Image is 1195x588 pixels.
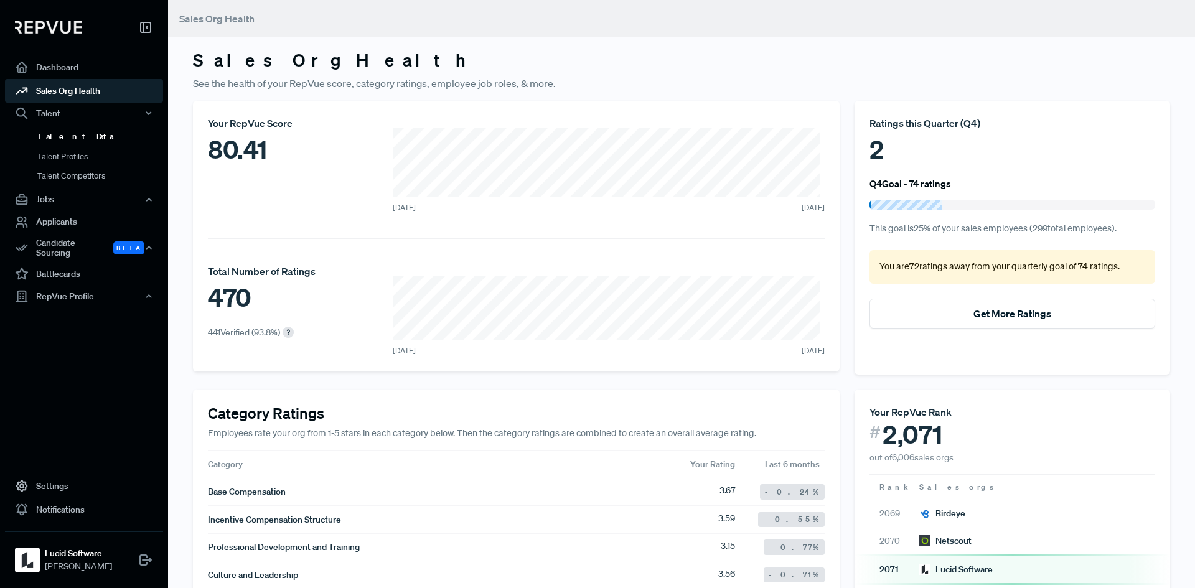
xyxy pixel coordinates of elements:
img: Netscout [919,535,930,546]
div: Candidate Sourcing [5,234,163,263]
span: # [869,419,881,445]
span: Sales orgs [919,482,996,493]
img: Lucid Software [17,550,37,570]
span: Beta [113,241,144,254]
div: Ratings this Quarter ( Q4 ) [869,116,1155,131]
a: Sales Org Health [5,79,163,103]
p: Employees rate your org from 1-5 stars in each category below. Then the category ratings are comb... [208,427,825,441]
span: 3.56 [718,567,735,582]
span: [DATE] [393,345,416,357]
h3: Sales Org Health [193,50,1170,71]
span: -0.77 % [769,542,820,553]
div: Birdeye [919,507,965,520]
div: Lucid Software [919,563,993,576]
span: Your RepVue Rank [869,406,952,418]
p: You are 72 ratings away from your quarterly goal of 74 ratings . [879,260,1145,274]
span: Base Compensation [208,485,286,498]
div: Total Number of Ratings [208,264,316,279]
span: 3.67 [719,484,735,499]
img: Birdeye [919,508,930,520]
span: 2069 [879,507,909,520]
span: -0.55 % [763,514,820,525]
a: Talent Competitors [22,166,180,186]
span: 2070 [879,534,909,548]
span: 3.15 [721,539,735,554]
h6: Q4 Goal - 74 ratings [869,178,951,189]
span: Category [208,459,243,470]
a: Settings [5,474,163,498]
span: -0.24 % [765,487,820,498]
span: Culture and Leadership [208,569,298,582]
span: 3.59 [718,512,735,527]
button: Get More Ratings [869,299,1155,329]
span: out of 6,006 sales orgs [869,452,954,463]
a: Lucid SoftwareLucid Software[PERSON_NAME] [5,531,163,578]
div: 470 [208,279,316,316]
div: Your RepVue Score [208,116,327,131]
img: RepVue [15,21,82,34]
p: 441 Verified ( 93.8 %) [208,326,280,339]
span: [DATE] [802,345,825,357]
img: Lucid Software [919,564,930,575]
a: Battlecards [5,262,163,286]
div: 2 [869,131,1155,168]
span: Last 6 months [765,458,825,470]
span: Your Rating [690,459,735,470]
div: Netscout [919,534,972,548]
span: [DATE] [802,202,825,213]
span: [PERSON_NAME] [45,560,112,573]
p: See the health of your RepVue score, category ratings, employee job roles, & more. [193,76,1170,91]
p: This goal is 25 % of your sales employees ( 299 total employees). [869,222,1155,236]
button: RepVue Profile [5,286,163,307]
button: Jobs [5,189,163,210]
span: -0.71 % [769,569,820,581]
strong: Lucid Software [45,547,112,560]
span: 2,071 [883,419,942,449]
a: Talent Profiles [22,147,180,167]
span: Incentive Compensation Structure [208,513,341,526]
span: Professional Development and Training [208,541,360,554]
a: Talent Data [22,127,180,147]
button: Talent [5,103,163,124]
span: Sales Org Health [179,12,255,25]
span: [DATE] [393,202,416,213]
span: Rank [879,482,909,493]
h4: Category Ratings [208,404,825,422]
div: 80.41 [208,131,327,168]
span: 2071 [879,563,909,576]
a: Notifications [5,498,163,521]
a: Dashboard [5,55,163,79]
button: Candidate Sourcing Beta [5,234,163,263]
a: Applicants [5,210,163,234]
